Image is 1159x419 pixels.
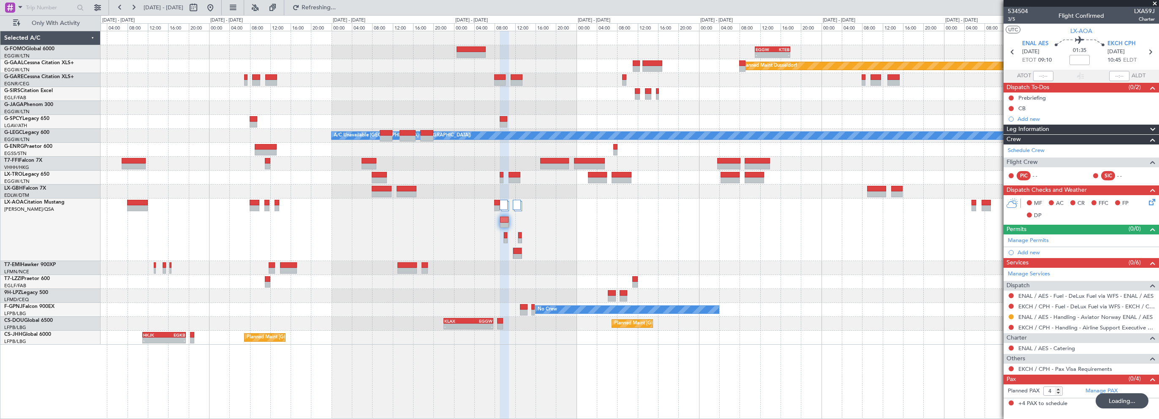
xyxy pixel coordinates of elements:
[311,23,331,31] div: 20:00
[4,130,49,135] a: G-LEGCLegacy 600
[1101,171,1115,180] div: SIC
[1129,258,1141,267] span: (0/6)
[1117,172,1136,180] div: - -
[4,136,30,143] a: EGGW/LTN
[1008,7,1028,16] span: 534504
[247,331,380,344] div: Planned Maint [GEOGRAPHIC_DATA] ([GEOGRAPHIC_DATA])
[4,192,29,199] a: EDLW/DTM
[1017,171,1031,180] div: PIC
[944,23,964,31] div: 00:00
[4,102,53,107] a: G-JAGAPhenom 300
[495,23,515,31] div: 08:00
[164,332,185,337] div: EGKB
[597,23,617,31] div: 04:00
[862,23,882,31] div: 08:00
[1008,147,1045,155] a: Schedule Crew
[617,23,637,31] div: 08:00
[468,318,492,324] div: EGGW
[164,338,185,343] div: -
[1022,48,1039,56] span: [DATE]
[1122,199,1129,208] span: FP
[4,144,52,149] a: G-ENRGPraetor 600
[1056,199,1064,208] span: AC
[1034,199,1042,208] span: MF
[964,23,985,31] div: 04:00
[455,17,488,24] div: [DATE] - [DATE]
[4,290,21,295] span: 9H-LPZ
[658,23,678,31] div: 16:00
[4,158,42,163] a: T7-FFIFalcon 7X
[210,17,243,24] div: [DATE] - [DATE]
[334,129,471,142] div: A/C Unavailable [GEOGRAPHIC_DATA] ([GEOGRAPHIC_DATA])
[4,262,21,267] span: T7-EMI
[1107,40,1136,48] span: EKCH CPH
[1070,27,1092,35] span: LX-AOA
[4,200,65,205] a: LX-AOACitation Mustang
[433,23,454,31] div: 20:00
[1008,387,1039,395] label: Planned PAX
[1018,303,1155,310] a: EKCH / CPH - Fuel - DeLux Fuel via WFS - EKCH / CPH
[4,46,26,52] span: G-FOMO
[1007,158,1038,167] span: Flight Crew
[556,23,576,31] div: 20:00
[1018,292,1154,299] a: ENAL / AES - Fuel - DeLux Fuel via WFS - ENAL / AES
[903,23,923,31] div: 16:00
[474,23,495,31] div: 04:00
[1123,56,1137,65] span: ELDT
[1022,40,1048,48] span: ENAL AES
[4,67,30,73] a: EGGW/LTN
[756,52,773,57] div: -
[143,338,164,343] div: -
[4,318,24,323] span: CS-DOU
[4,206,54,212] a: [PERSON_NAME]/QSA
[1086,387,1118,395] a: Manage PAX
[4,318,53,323] a: CS-DOUGlobal 6500
[4,297,29,303] a: LFMD/CEQ
[189,23,209,31] div: 20:00
[4,283,26,289] a: EGLF/FAB
[1007,354,1025,364] span: Others
[578,17,610,24] div: [DATE] - [DATE]
[4,200,24,205] span: LX-AOA
[102,17,135,24] div: [DATE] - [DATE]
[393,23,413,31] div: 12:00
[291,23,311,31] div: 16:00
[4,150,27,157] a: EGSS/STN
[1008,270,1050,278] a: Manage Services
[4,324,26,331] a: LFPB/LBG
[1007,185,1087,195] span: Dispatch Checks and Weather
[4,116,49,121] a: G-SPCYLegacy 650
[1007,83,1049,93] span: Dispatch To-Dos
[168,23,188,31] div: 16:00
[1034,212,1042,220] span: DP
[4,304,54,309] a: F-GPNJFalcon 900EX
[4,109,30,115] a: EGGW/LTN
[4,88,20,93] span: G-SIRS
[454,23,474,31] div: 00:00
[1129,224,1141,233] span: (0/0)
[301,5,337,11] span: Refreshing...
[1099,199,1108,208] span: FFC
[985,23,1005,31] div: 08:00
[1018,313,1153,321] a: ENAL / AES - Handling - Aviator Norway ENAL / AES
[4,332,51,337] a: CS-JHHGlobal 6000
[1033,172,1052,180] div: - -
[143,332,164,337] div: HKJK
[26,1,74,14] input: Trip Number
[1007,135,1021,144] span: Crew
[4,164,29,171] a: VHHH/HKG
[148,23,168,31] div: 12:00
[270,23,291,31] div: 12:00
[1134,16,1155,23] span: Charter
[4,122,27,129] a: LGAV/ATH
[4,269,29,275] a: LFMN/NCE
[4,186,23,191] span: LX-GBH
[1077,199,1085,208] span: CR
[638,23,658,31] div: 12:00
[742,60,797,72] div: Planned Maint Dusseldorf
[822,23,842,31] div: 00:00
[1018,324,1155,331] a: EKCH / CPH - Handling - Airline Support Executive EKCH / CPH
[4,304,22,309] span: F-GPNJ
[781,23,801,31] div: 16:00
[333,17,365,24] div: [DATE] - [DATE]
